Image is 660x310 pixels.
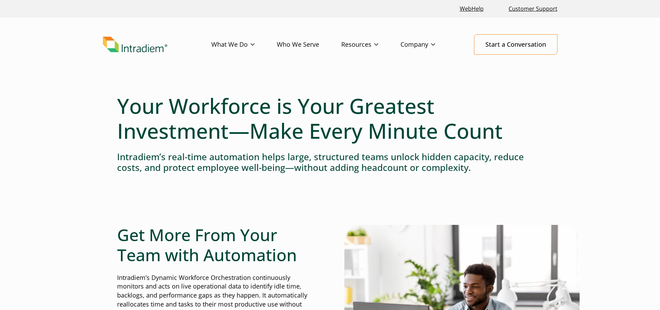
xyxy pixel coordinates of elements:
h1: Your Workforce is Your Greatest Investment—Make Every Minute Count [117,93,543,143]
h2: Get More From Your Team with Automation [117,225,316,265]
h4: Intradiem’s real-time automation helps large, structured teams unlock hidden capacity, reduce cos... [117,152,543,173]
a: Resources [341,35,401,55]
a: Customer Support [506,1,560,16]
a: Link opens in a new window [457,1,486,16]
img: Intradiem [103,37,167,53]
a: Start a Conversation [474,34,557,55]
a: What We Do [211,35,277,55]
a: Company [401,35,457,55]
a: Link to homepage of Intradiem [103,37,211,53]
a: Who We Serve [277,35,341,55]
